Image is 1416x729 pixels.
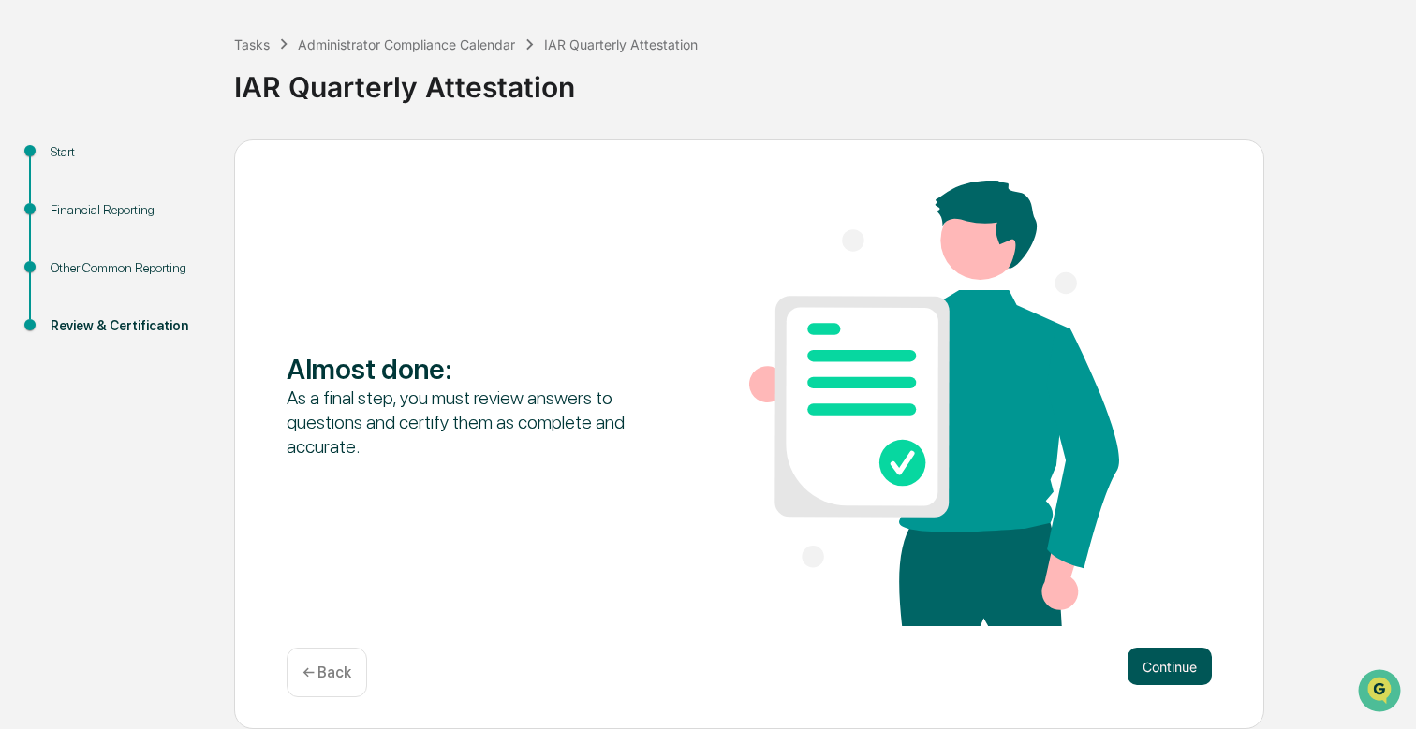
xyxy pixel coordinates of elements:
a: 🗄️Attestations [128,228,240,262]
div: Start new chat [64,143,307,162]
span: Data Lookup [37,271,118,290]
div: Start [51,142,204,162]
div: IAR Quarterly Attestation [234,55,1407,104]
div: IAR Quarterly Attestation [544,36,698,52]
div: As a final step, you must review answers to questions and certify them as complete and accurate. [287,386,656,459]
a: 🖐️Preclearance [11,228,128,262]
a: Powered byPylon [132,316,227,331]
div: Tasks [234,36,270,52]
p: How can we help? [19,39,341,69]
p: ← Back [302,663,351,681]
a: 🔎Data Lookup [11,264,125,298]
div: Financial Reporting [51,200,204,220]
span: Pylon [186,317,227,331]
div: Review & Certification [51,316,204,336]
span: Attestations [155,236,232,255]
div: Almost done : [287,352,656,386]
span: Preclearance [37,236,121,255]
img: Almost done [749,181,1119,626]
button: Continue [1128,648,1212,685]
div: 🖐️ [19,238,34,253]
div: Administrator Compliance Calendar [298,36,515,52]
div: 🗄️ [136,238,151,253]
iframe: Open customer support [1356,667,1407,718]
div: Other Common Reporting [51,258,204,278]
button: Start new chat [318,149,341,171]
div: 🔎 [19,273,34,288]
div: We're available if you need us! [64,162,237,177]
img: 1746055101610-c473b297-6a78-478c-a979-82029cc54cd1 [19,143,52,177]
